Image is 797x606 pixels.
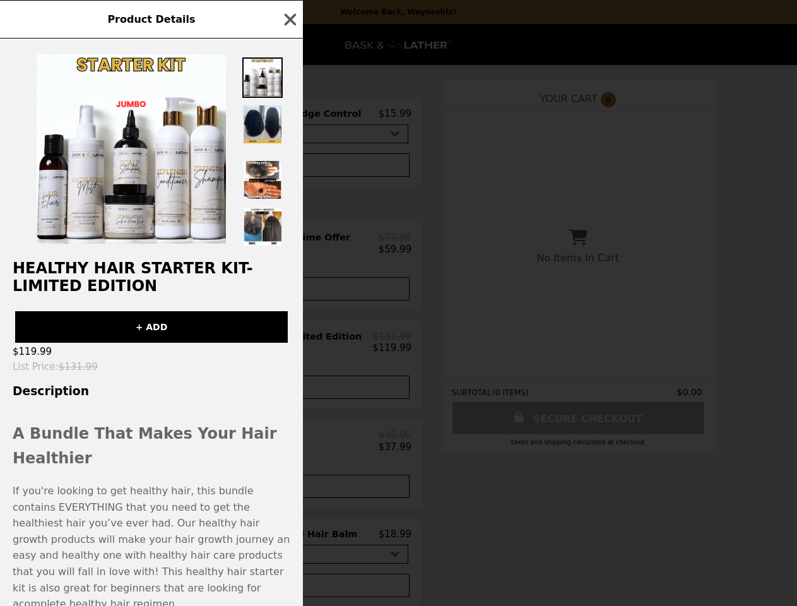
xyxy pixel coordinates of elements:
button: + ADD [15,311,288,343]
img: Thumbnail 5 [242,206,283,247]
img: Thumbnail 3 [242,151,283,153]
img: Thumbnail 1 [242,57,283,98]
span: $131.99 [59,361,98,372]
img: Default Title [37,54,226,244]
img: Thumbnail 2 [242,104,283,145]
img: Thumbnail 4 [242,160,283,200]
h2: A Bundle That Makes Your Hair Healthier [13,422,290,470]
span: Product Details [107,13,195,25]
